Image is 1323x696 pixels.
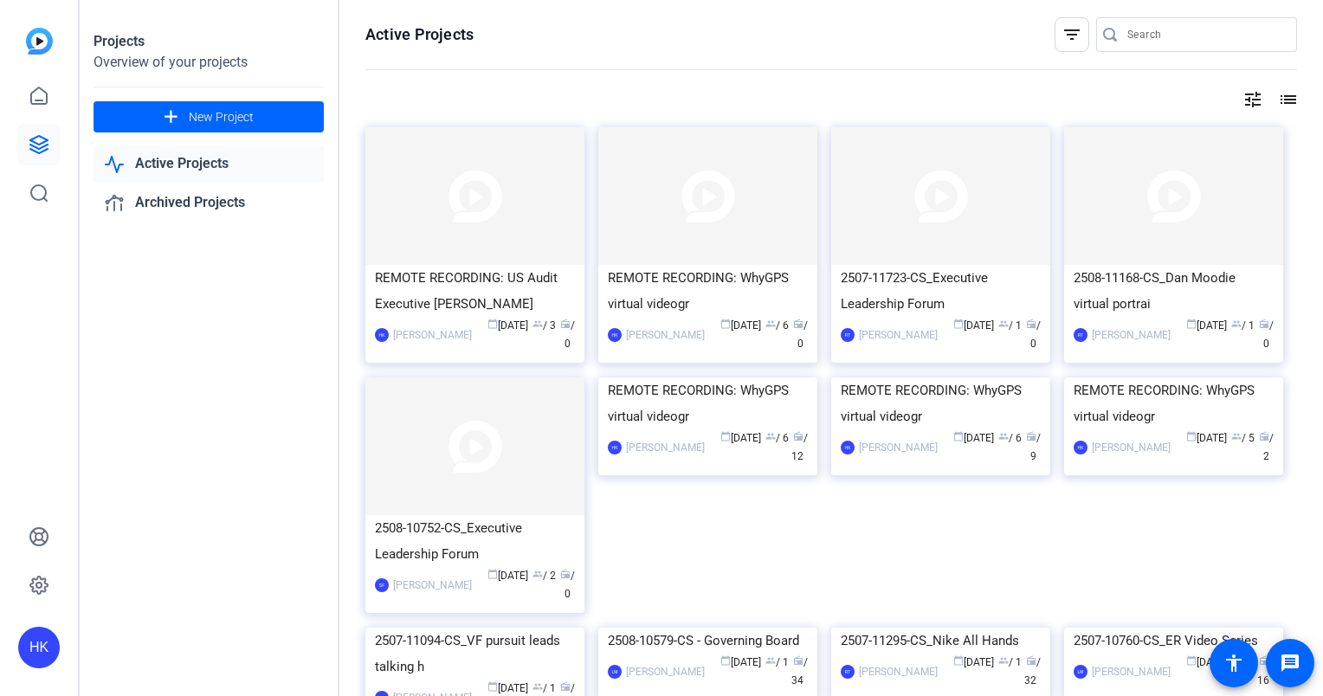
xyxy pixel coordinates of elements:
span: / 5 [1231,432,1255,444]
span: group [765,319,776,329]
div: REMOTE RECORDING: WhyGPS virtual videogr [608,265,808,317]
span: group [765,431,776,441]
div: RT [1074,328,1087,342]
input: Search [1127,24,1283,45]
a: Archived Projects [94,185,324,221]
div: REMOTE RECORDING: WhyGPS virtual videogr [841,377,1041,429]
span: [DATE] [720,432,761,444]
div: SF [375,578,389,592]
a: Active Projects [94,146,324,182]
span: / 0 [1026,319,1041,350]
div: [PERSON_NAME] [859,439,938,456]
span: calendar_today [720,319,731,329]
span: radio [560,569,571,579]
span: calendar_today [487,569,498,579]
div: HK [841,441,855,454]
span: / 0 [1259,319,1274,350]
div: HK [608,441,622,454]
span: New Project [189,108,254,126]
div: RT [841,328,855,342]
span: [DATE] [1186,319,1227,332]
div: [PERSON_NAME] [626,326,705,344]
div: REMOTE RECORDING: WhyGPS virtual videogr [608,377,808,429]
span: / 6 [998,432,1022,444]
mat-icon: add [160,106,182,128]
span: [DATE] [1186,432,1227,444]
span: radio [1259,655,1269,666]
span: / 2 [532,570,556,582]
div: [PERSON_NAME] [1092,439,1171,456]
div: RT [841,665,855,679]
div: REMOTE RECORDING: WhyGPS virtual videogr [1074,377,1274,429]
span: / 1 [998,319,1022,332]
div: 2507-10760-CS_ER Video Series [1074,628,1274,654]
span: / 0 [560,319,575,350]
span: / 1 [532,682,556,694]
span: group [765,655,776,666]
span: calendar_today [720,431,731,441]
span: calendar_today [487,681,498,692]
span: calendar_today [1186,655,1197,666]
span: calendar_today [720,655,731,666]
span: [DATE] [720,656,761,668]
span: calendar_today [1186,319,1197,329]
span: [DATE] [720,319,761,332]
div: Projects [94,31,324,52]
span: / 3 [532,319,556,332]
mat-icon: tune [1242,89,1263,110]
div: LM [1074,665,1087,679]
span: radio [1026,655,1036,666]
span: / 1 [998,656,1022,668]
span: / 0 [793,319,808,350]
div: 2507-11094-CS_VF pursuit leads talking h [375,628,575,680]
span: radio [560,319,571,329]
span: group [532,681,543,692]
mat-icon: accessibility [1223,653,1244,673]
span: / 1 [1231,319,1255,332]
div: [PERSON_NAME] [859,663,938,680]
span: radio [793,655,803,666]
div: 2508-10752-CS_Executive Leadership Forum [375,515,575,567]
div: LM [608,665,622,679]
span: / 9 [1026,432,1041,462]
span: group [1231,431,1242,441]
span: radio [793,319,803,329]
span: [DATE] [953,432,994,444]
div: [PERSON_NAME] [393,326,472,344]
button: New Project [94,101,324,132]
div: 2508-11168-CS_Dan Moodie virtual portrai [1074,265,1274,317]
span: / 32 [1024,656,1041,686]
div: [PERSON_NAME] [1092,326,1171,344]
span: calendar_today [953,655,964,666]
div: 2508-10579-CS - Governing Board [608,628,808,654]
div: [PERSON_NAME] [859,326,938,344]
div: [PERSON_NAME] [626,439,705,456]
span: group [532,569,543,579]
span: radio [1259,431,1269,441]
span: group [532,319,543,329]
mat-icon: filter_list [1062,24,1082,45]
span: calendar_today [487,319,498,329]
span: / 6 [765,432,789,444]
span: [DATE] [487,570,528,582]
span: / 16 [1257,656,1274,686]
span: / 2 [1259,432,1274,462]
span: / 6 [765,319,789,332]
span: [DATE] [487,319,528,332]
div: [PERSON_NAME] [1092,663,1171,680]
img: blue-gradient.svg [26,28,53,55]
mat-icon: list [1276,89,1297,110]
div: [PERSON_NAME] [626,663,705,680]
div: Overview of your projects [94,52,324,73]
div: 2507-11723-CS_Executive Leadership Forum [841,265,1041,317]
span: calendar_today [953,431,964,441]
span: radio [1026,319,1036,329]
span: [DATE] [1186,656,1227,668]
span: calendar_today [1186,431,1197,441]
span: group [998,431,1009,441]
span: group [1231,319,1242,329]
span: / 1 [765,656,789,668]
span: radio [793,431,803,441]
div: REMOTE RECORDING: US Audit Executive [PERSON_NAME] [375,265,575,317]
span: / 12 [791,432,808,462]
